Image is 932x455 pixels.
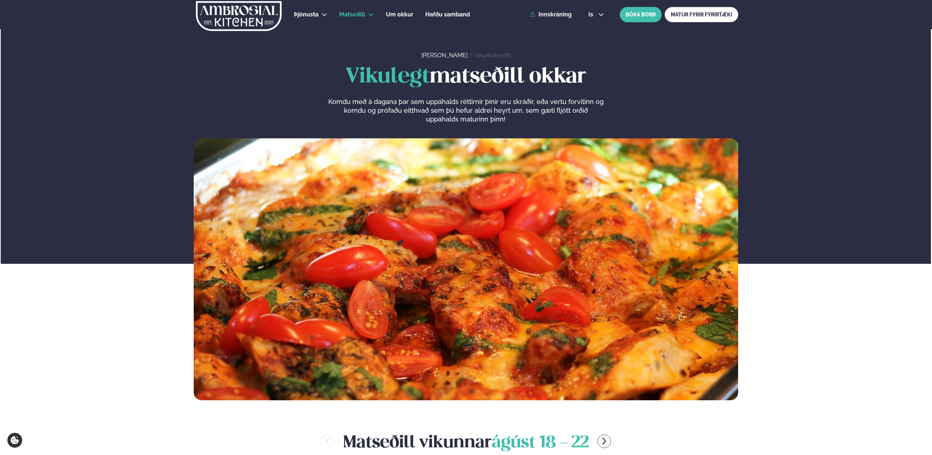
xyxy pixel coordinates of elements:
[386,11,413,18] span: Um okkur
[665,7,738,22] a: MATUR FYRIR FYRIRTÆKI
[321,435,334,448] button: menu-btn-left
[425,11,470,18] span: Hafðu samband
[588,12,595,18] span: is
[194,65,738,89] h1: matseðill okkar
[194,138,738,400] img: image alt
[598,435,611,448] button: menu-btn-right
[343,429,589,453] h2: Matseðill vikunnar
[386,10,413,19] a: Um okkur
[620,7,662,22] button: BÓKA BORÐ
[474,52,510,59] a: Vikumatseðill
[425,10,470,19] a: Hafðu samband
[339,11,365,18] span: Matseðill
[492,435,589,451] span: ágúst 18 - 22
[7,433,22,448] a: Cookie settings
[421,52,468,59] a: [PERSON_NAME]
[469,52,474,59] span: /
[294,10,318,19] a: Þjónusta
[345,67,430,87] span: Vikulegt
[530,11,572,18] a: Innskráning
[339,10,365,19] a: Matseðill
[294,11,318,18] span: Þjónusta
[583,12,610,18] button: is
[328,97,604,124] p: Komdu með á dagana þar sem uppáhalds réttirnir þínir eru skráðir, eða vertu forvitinn og komdu og...
[195,1,282,31] img: logo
